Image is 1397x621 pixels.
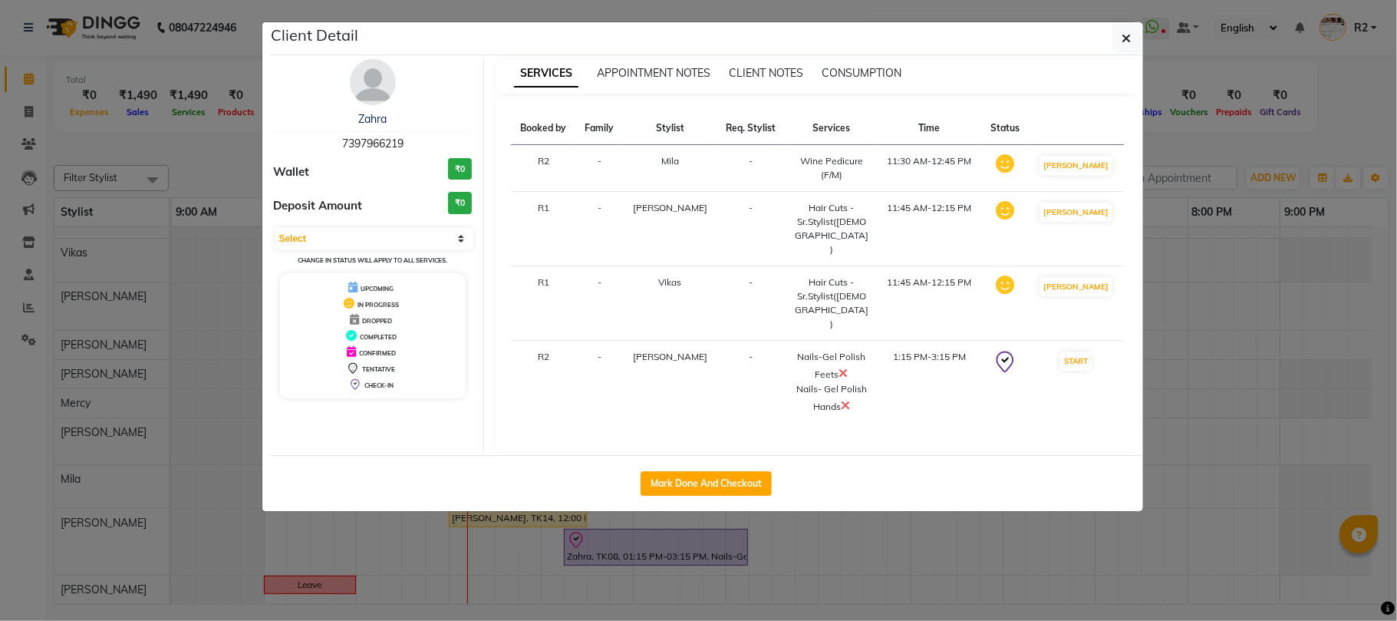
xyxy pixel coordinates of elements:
[448,158,472,180] h3: ₹0
[511,192,575,266] td: R1
[350,59,396,105] img: avatar
[360,333,397,341] span: COMPLETED
[298,256,447,264] small: Change in status will apply to all services.
[511,341,575,424] td: R2
[633,202,707,213] span: [PERSON_NAME]
[1040,277,1112,296] button: [PERSON_NAME]
[575,145,623,192] td: -
[274,197,363,215] span: Deposit Amount
[362,365,395,373] span: TENTATIVE
[272,24,359,47] h5: Client Detail
[361,285,394,292] span: UPCOMING
[878,112,981,145] th: Time
[717,145,785,192] td: -
[633,351,707,362] span: [PERSON_NAME]
[658,276,681,288] span: Vikas
[1040,203,1112,222] button: [PERSON_NAME]
[511,112,575,145] th: Booked by
[359,349,396,357] span: CONFIRMED
[795,350,869,382] div: Nails-Gel Polish Feets
[795,276,869,331] div: Hair Cuts -Sr.Stylist([DEMOGRAPHIC_DATA])
[786,112,878,145] th: Services
[575,341,623,424] td: -
[342,137,404,150] span: 7397966219
[878,266,981,341] td: 11:45 AM-12:15 PM
[795,382,869,415] div: Nails- Gel Polish Hands
[575,112,623,145] th: Family
[795,201,869,256] div: Hair Cuts -Sr.Stylist([DEMOGRAPHIC_DATA])
[448,192,472,214] h3: ₹0
[274,164,310,181] span: Wallet
[717,112,785,145] th: Req. Stylist
[624,112,717,145] th: Stylist
[717,266,785,341] td: -
[878,145,981,192] td: 11:30 AM-12:45 PM
[362,317,392,325] span: DROPPED
[717,192,785,266] td: -
[878,192,981,266] td: 11:45 AM-12:15 PM
[511,145,575,192] td: R2
[364,382,394,389] span: CHECK-IN
[575,192,623,266] td: -
[641,471,772,496] button: Mark Done And Checkout
[717,341,785,424] td: -
[729,66,803,80] span: CLIENT NOTES
[357,301,399,309] span: IN PROGRESS
[511,266,575,341] td: R1
[1040,156,1112,175] button: [PERSON_NAME]
[575,266,623,341] td: -
[661,155,679,167] span: Mila
[822,66,901,80] span: CONSUMPTION
[514,60,578,88] span: SERVICES
[358,112,387,126] a: Zahra
[878,341,981,424] td: 1:15 PM-3:15 PM
[795,154,869,182] div: Wine Pedicure (F/M)
[597,66,710,80] span: APPOINTMENT NOTES
[1060,352,1092,371] button: START
[981,112,1029,145] th: Status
